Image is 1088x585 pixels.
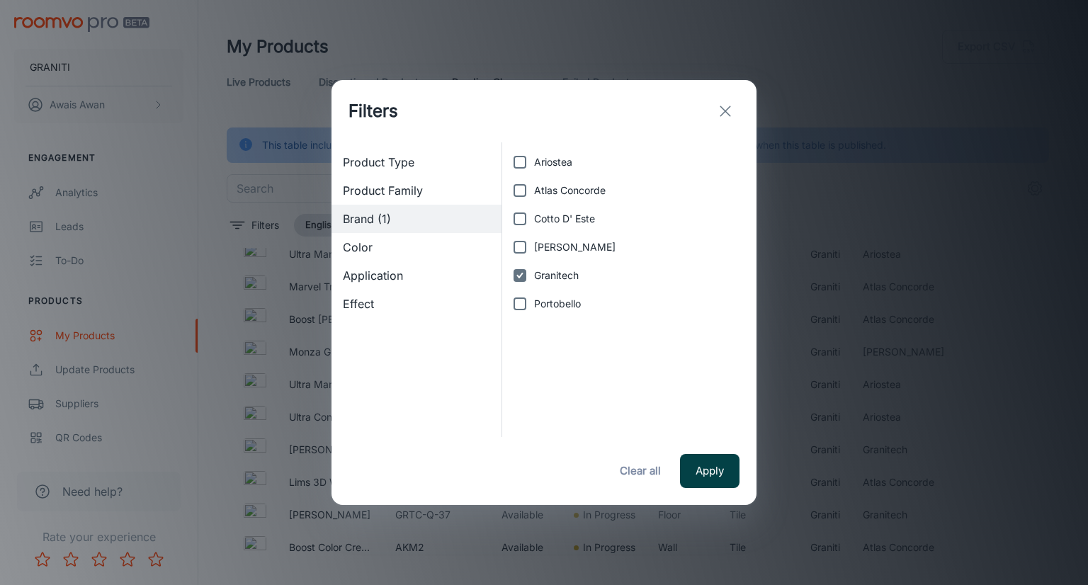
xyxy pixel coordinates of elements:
[343,182,490,199] span: Product Family
[711,97,739,125] button: exit
[534,268,579,283] span: Granitech
[331,205,501,233] div: Brand (1)
[534,211,595,227] span: Cotto D' Este
[343,239,490,256] span: Color
[534,296,581,312] span: Portobello
[331,290,501,318] div: Effect
[534,154,572,170] span: Ariostea
[331,148,501,176] div: Product Type
[331,233,501,261] div: Color
[343,267,490,284] span: Application
[343,295,490,312] span: Effect
[343,154,490,171] span: Product Type
[534,183,606,198] span: Atlas Concorde
[331,176,501,205] div: Product Family
[680,454,739,488] button: Apply
[612,454,669,488] button: Clear all
[348,98,398,124] h1: Filters
[343,210,490,227] span: Brand (1)
[331,261,501,290] div: Application
[534,239,616,255] span: [PERSON_NAME]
